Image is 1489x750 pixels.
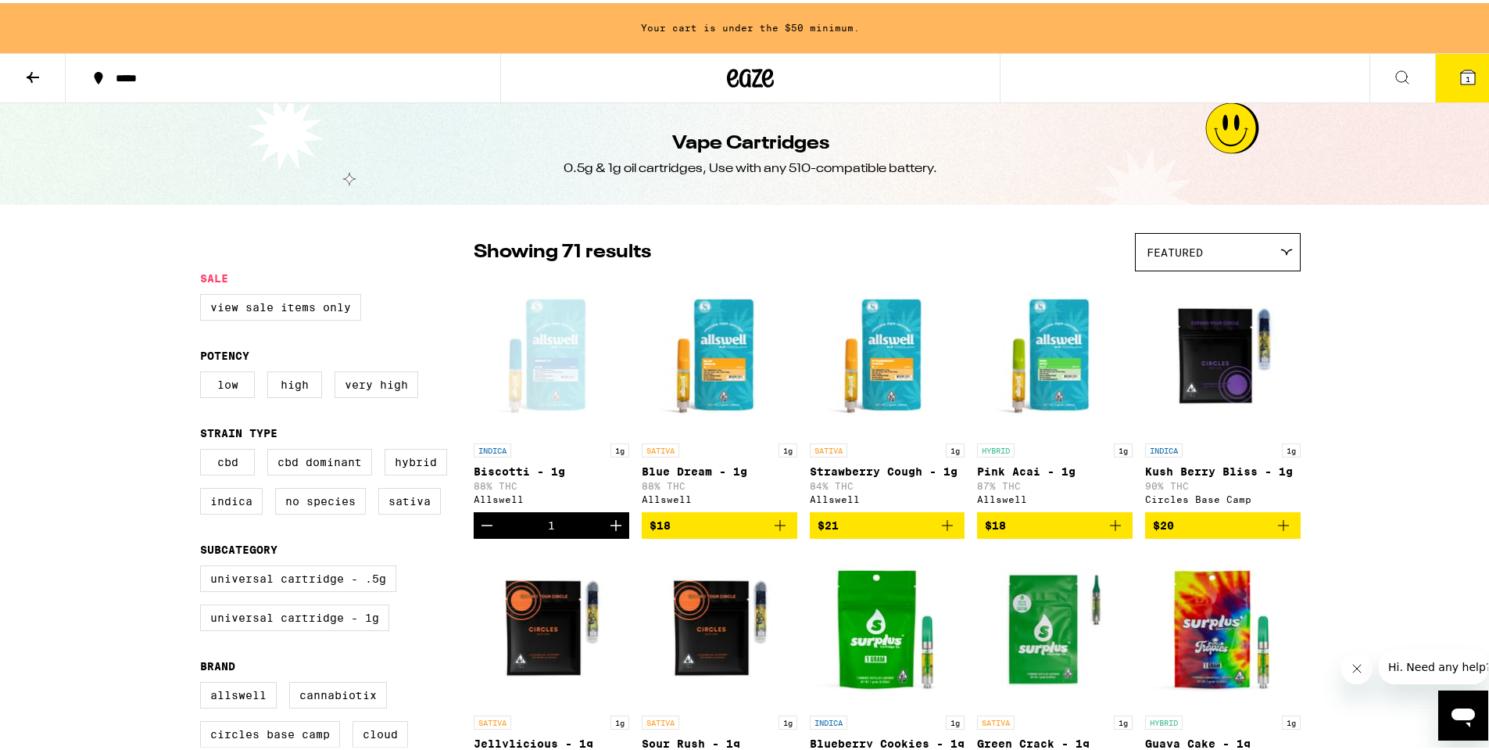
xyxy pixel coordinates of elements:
p: 1g [946,440,965,454]
label: Hybrid [385,446,447,472]
label: No Species [275,485,366,511]
p: 1g [779,440,797,454]
p: Jellylicious - 1g [474,734,629,747]
label: Universal Cartridge - 1g [200,601,389,628]
p: SATIVA [642,712,679,727]
legend: Subcategory [200,540,277,553]
p: Pink Acai - 1g [977,462,1133,475]
label: View Sale Items Only [200,291,361,318]
a: Open page for Kush Berry Bliss - 1g from Circles Base Camp [1145,276,1301,509]
iframe: Close message [1341,650,1373,681]
span: 1 [1466,71,1470,81]
p: 1g [946,712,965,727]
p: 1g [1114,712,1133,727]
label: Allswell [200,679,277,705]
legend: Potency [200,346,249,359]
span: $18 [650,516,671,529]
h1: Vape Cartridges [672,127,829,154]
div: Circles Base Camp [1145,491,1301,501]
button: Add to bag [977,509,1133,536]
label: Cloud [353,718,408,745]
div: Allswell [977,491,1133,501]
p: SATIVA [642,440,679,454]
p: INDICA [810,712,847,727]
img: Allswell - Pink Acai - 1g [977,276,1133,432]
label: CBD [200,446,255,472]
iframe: Button to launch messaging window [1438,687,1488,737]
span: $20 [1153,516,1174,529]
p: Kush Berry Bliss - 1g [1145,462,1301,475]
img: Circles Base Camp - Jellylicious - 1g [474,548,629,705]
p: 84% THC [810,478,965,488]
label: Circles Base Camp [200,718,340,745]
a: Open page for Strawberry Cough - 1g from Allswell [810,276,965,509]
label: Sativa [378,485,441,511]
legend: Sale [200,269,228,282]
legend: Brand [200,657,235,669]
p: Blueberry Cookies - 1g [810,734,965,747]
button: Increment [603,509,629,536]
span: $21 [818,516,839,529]
p: Green Crack - 1g [977,734,1133,747]
p: INDICA [474,440,511,454]
label: Low [200,368,255,395]
p: SATIVA [977,712,1015,727]
p: Biscotti - 1g [474,462,629,475]
p: HYBRID [1145,712,1183,727]
p: 1g [610,440,629,454]
a: Open page for Biscotti - 1g from Allswell [474,276,629,509]
p: Sour Rush - 1g [642,734,797,747]
button: Add to bag [642,509,797,536]
p: 90% THC [1145,478,1301,488]
div: 0.5g & 1g oil cartridges, Use with any 510-compatible battery. [564,157,937,174]
p: Blue Dream - 1g [642,462,797,475]
label: Indica [200,485,263,511]
label: CBD Dominant [267,446,372,472]
a: Open page for Pink Acai - 1g from Allswell [977,276,1133,509]
p: SATIVA [810,440,847,454]
a: Open page for Blue Dream - 1g from Allswell [642,276,797,509]
img: Surplus - Guava Cake - 1g [1145,548,1301,705]
p: SATIVA [474,712,511,727]
span: $18 [985,516,1006,529]
div: Allswell [642,491,797,501]
p: 1g [779,712,797,727]
span: Hi. Need any help? [9,11,113,23]
span: Featured [1147,243,1203,256]
img: Surplus - Green Crack - 1g [977,548,1133,705]
label: Cannabiotix [289,679,387,705]
img: Surplus - Blueberry Cookies - 1g [810,548,965,705]
button: Add to bag [1145,509,1301,536]
p: Showing 71 results [474,236,651,263]
p: 88% THC [642,478,797,488]
img: Allswell - Blue Dream - 1g [642,276,797,432]
div: Allswell [810,491,965,501]
button: Decrement [474,509,500,536]
p: HYBRID [977,440,1015,454]
p: 88% THC [474,478,629,488]
p: 1g [1114,440,1133,454]
div: Allswell [474,491,629,501]
p: 1g [610,712,629,727]
div: 1 [548,516,555,529]
p: Strawberry Cough - 1g [810,462,965,475]
label: Universal Cartridge - .5g [200,562,396,589]
p: INDICA [1145,440,1183,454]
img: Circles Base Camp - Kush Berry Bliss - 1g [1145,276,1301,432]
img: Allswell - Strawberry Cough - 1g [810,276,965,432]
iframe: Message from company [1379,647,1488,681]
legend: Strain Type [200,424,277,436]
p: 87% THC [977,478,1133,488]
img: Circles Base Camp - Sour Rush - 1g [642,548,797,705]
p: 1g [1282,712,1301,727]
label: Very High [335,368,418,395]
p: Guava Cake - 1g [1145,734,1301,747]
p: 1g [1282,440,1301,454]
label: High [267,368,322,395]
button: Add to bag [810,509,965,536]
